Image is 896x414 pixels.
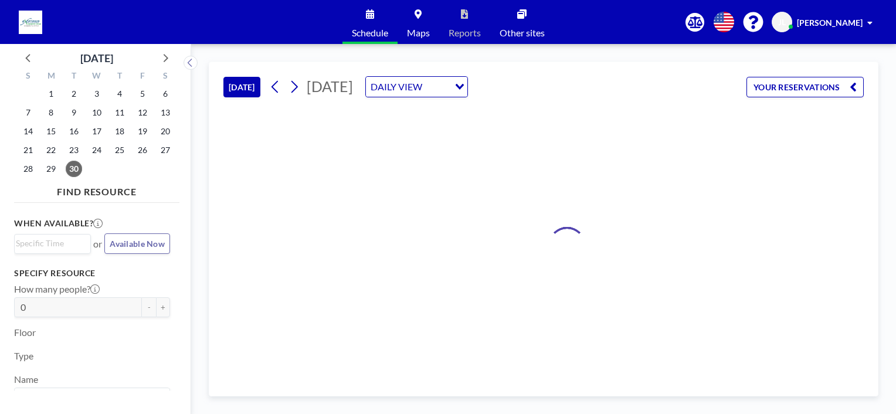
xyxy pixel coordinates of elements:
[43,104,59,121] span: Monday, September 8, 2025
[16,391,163,406] input: Search for option
[131,69,154,84] div: F
[19,11,42,34] img: organization-logo
[157,123,174,140] span: Saturday, September 20, 2025
[157,104,174,121] span: Saturday, September 13, 2025
[66,161,82,177] span: Tuesday, September 30, 2025
[797,18,863,28] span: [PERSON_NAME]
[111,86,128,102] span: Thursday, September 4, 2025
[223,77,260,97] button: [DATE]
[93,238,102,250] span: or
[43,161,59,177] span: Monday, September 29, 2025
[80,50,113,66] div: [DATE]
[14,327,36,338] label: Floor
[43,86,59,102] span: Monday, September 1, 2025
[66,123,82,140] span: Tuesday, September 16, 2025
[14,268,170,279] h3: Specify resource
[20,123,36,140] span: Sunday, September 14, 2025
[14,374,38,385] label: Name
[111,123,128,140] span: Thursday, September 18, 2025
[746,77,864,97] button: YOUR RESERVATIONS
[14,181,179,198] h4: FIND RESOURCE
[307,77,353,95] span: [DATE]
[43,142,59,158] span: Monday, September 22, 2025
[366,77,467,97] div: Search for option
[142,297,156,317] button: -
[426,79,448,94] input: Search for option
[86,69,108,84] div: W
[134,86,151,102] span: Friday, September 5, 2025
[108,69,131,84] div: T
[110,239,165,249] span: Available Now
[500,28,545,38] span: Other sites
[134,104,151,121] span: Friday, September 12, 2025
[104,233,170,254] button: Available Now
[368,79,425,94] span: DAILY VIEW
[111,142,128,158] span: Thursday, September 25, 2025
[89,104,105,121] span: Wednesday, September 10, 2025
[14,283,100,295] label: How many people?
[63,69,86,84] div: T
[43,123,59,140] span: Monday, September 15, 2025
[16,237,84,250] input: Search for option
[89,86,105,102] span: Wednesday, September 3, 2025
[89,123,105,140] span: Wednesday, September 17, 2025
[407,28,430,38] span: Maps
[20,142,36,158] span: Sunday, September 21, 2025
[40,69,63,84] div: M
[66,142,82,158] span: Tuesday, September 23, 2025
[15,235,90,252] div: Search for option
[134,142,151,158] span: Friday, September 26, 2025
[14,350,33,362] label: Type
[157,86,174,102] span: Saturday, September 6, 2025
[157,142,174,158] span: Saturday, September 27, 2025
[17,69,40,84] div: S
[449,28,481,38] span: Reports
[352,28,388,38] span: Schedule
[111,104,128,121] span: Thursday, September 11, 2025
[66,104,82,121] span: Tuesday, September 9, 2025
[89,142,105,158] span: Wednesday, September 24, 2025
[15,388,169,408] div: Search for option
[134,123,151,140] span: Friday, September 19, 2025
[778,17,786,28] span: JL
[154,69,177,84] div: S
[20,161,36,177] span: Sunday, September 28, 2025
[20,104,36,121] span: Sunday, September 7, 2025
[156,297,170,317] button: +
[66,86,82,102] span: Tuesday, September 2, 2025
